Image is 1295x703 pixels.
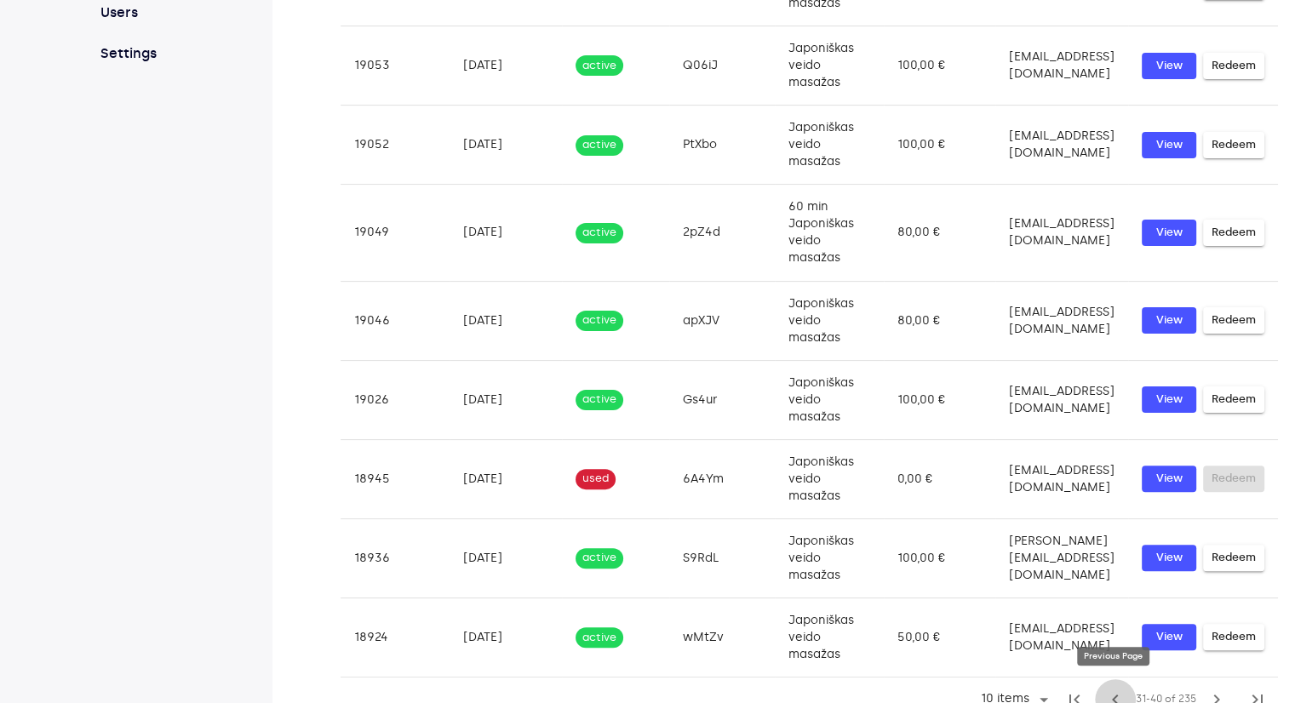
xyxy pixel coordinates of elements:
td: Japoniškas veido masažas [775,281,885,360]
button: View [1142,624,1196,650]
td: [EMAIL_ADDRESS][DOMAIN_NAME] [995,360,1128,439]
span: active [576,225,623,241]
a: Settings [97,43,210,64]
td: Japoniškas veido masažas [775,26,885,106]
td: Japoniškas veido masažas [775,360,885,439]
button: View [1142,545,1196,571]
td: 80,00 € [884,185,995,281]
td: [EMAIL_ADDRESS][DOMAIN_NAME] [995,106,1128,185]
td: Japoniškas veido masažas [775,518,885,597]
td: [DATE] [450,360,562,439]
span: active [576,137,623,153]
span: Redeem [1212,548,1256,568]
span: active [576,630,623,646]
td: 19049 [341,185,450,281]
td: [DATE] [450,281,562,360]
span: Redeem [1212,390,1256,409]
td: PtXbo [669,106,775,185]
td: S9RdL [669,518,775,597]
span: active [576,58,623,74]
span: active [576,312,623,329]
button: View [1142,466,1196,492]
td: [DATE] [450,26,562,106]
td: wMtZv [669,597,775,677]
span: View [1150,469,1188,489]
button: Redeem [1203,53,1264,79]
button: View [1142,132,1196,158]
td: [DATE] [450,518,562,597]
td: apXJV [669,281,775,360]
td: Gs4ur [669,360,775,439]
td: [EMAIL_ADDRESS][DOMAIN_NAME] [995,597,1128,677]
span: used [576,471,616,487]
td: Japoniškas veido masažas [775,597,885,677]
td: 19026 [341,360,450,439]
td: 100,00 € [884,360,995,439]
span: View [1150,390,1188,409]
td: 0,00 € [884,439,995,518]
span: Redeem [1212,135,1256,155]
button: Redeem [1203,545,1264,571]
span: active [576,392,623,408]
td: [EMAIL_ADDRESS][DOMAIN_NAME] [995,281,1128,360]
td: 60 min Japoniškas veido masažas [775,185,885,281]
td: [EMAIL_ADDRESS][DOMAIN_NAME] [995,185,1128,281]
span: View [1150,548,1188,568]
td: 18945 [341,439,450,518]
td: [PERSON_NAME][EMAIL_ADDRESS][DOMAIN_NAME] [995,518,1128,597]
span: View [1150,627,1188,647]
td: [DATE] [450,106,562,185]
td: Q06iJ [669,26,775,106]
td: 50,00 € [884,597,995,677]
td: 19053 [341,26,450,106]
button: Redeem [1203,220,1264,246]
td: [DATE] [450,439,562,518]
td: 6A4Ym [669,439,775,518]
button: Redeem [1203,307,1264,334]
a: Users [97,3,210,23]
td: 18936 [341,518,450,597]
span: View [1150,56,1188,76]
td: Japoniškas veido masažas [775,106,885,185]
span: View [1150,223,1188,243]
button: Redeem [1203,624,1264,650]
td: [EMAIL_ADDRESS][DOMAIN_NAME] [995,439,1128,518]
td: 18924 [341,597,450,677]
span: Redeem [1212,223,1256,243]
button: View [1142,220,1196,246]
span: View [1150,135,1188,155]
td: 19052 [341,106,450,185]
td: Japoniškas veido masažas [775,439,885,518]
button: View [1142,386,1196,413]
button: View [1142,53,1196,79]
td: 100,00 € [884,26,995,106]
button: Redeem [1203,132,1264,158]
td: 80,00 € [884,281,995,360]
td: [EMAIL_ADDRESS][DOMAIN_NAME] [995,26,1128,106]
td: 19046 [341,281,450,360]
span: Redeem [1212,311,1256,330]
button: View [1142,307,1196,334]
td: 2pZ4d [669,185,775,281]
span: Redeem [1212,56,1256,76]
span: active [576,550,623,566]
span: Redeem [1212,627,1256,647]
td: [DATE] [450,597,562,677]
button: Redeem [1203,386,1264,413]
td: 100,00 € [884,518,995,597]
td: 100,00 € [884,106,995,185]
span: View [1150,311,1188,330]
td: [DATE] [450,185,562,281]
